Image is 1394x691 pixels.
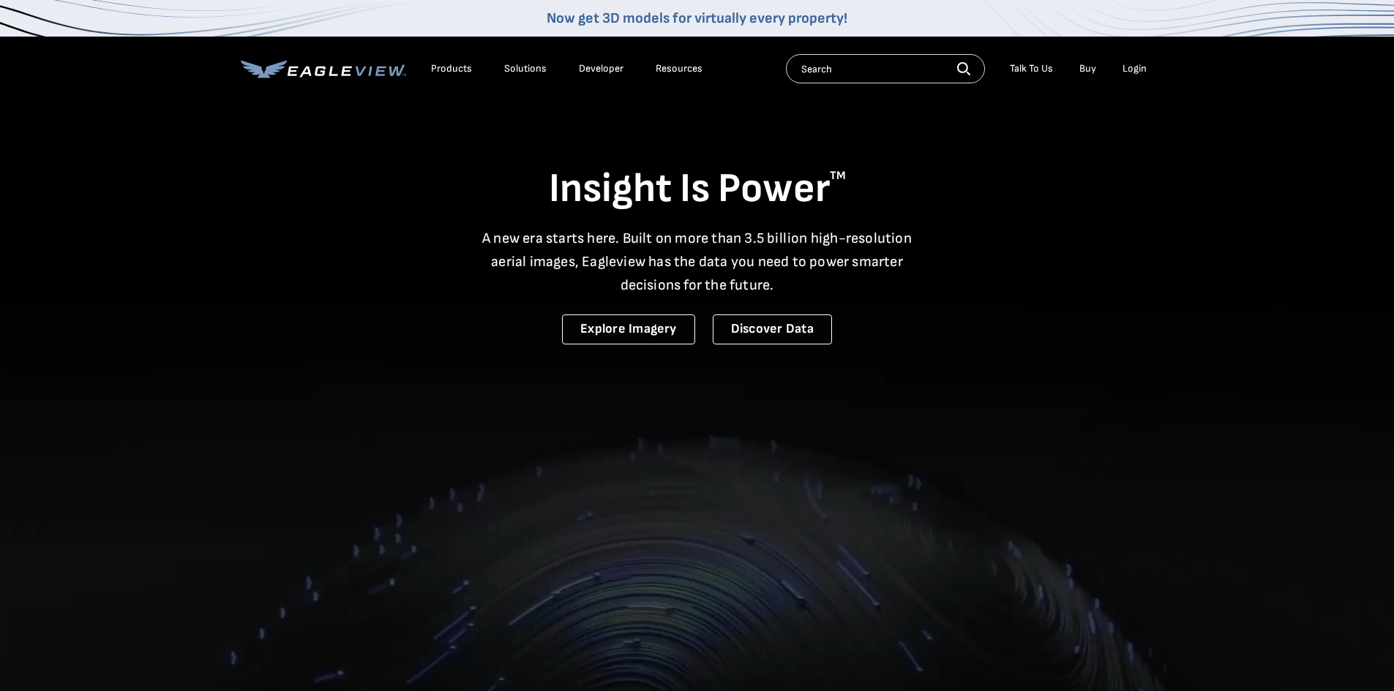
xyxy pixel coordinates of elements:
[656,62,702,75] div: Resources
[504,62,547,75] div: Solutions
[1079,62,1096,75] a: Buy
[241,164,1154,215] h1: Insight Is Power
[547,10,847,27] a: Now get 3D models for virtually every property!
[786,54,985,83] input: Search
[713,314,832,344] a: Discover Data
[473,227,921,297] p: A new era starts here. Built on more than 3.5 billion high-resolution aerial images, Eagleview ha...
[1010,62,1053,75] div: Talk To Us
[830,169,846,183] sup: TM
[431,62,472,75] div: Products
[579,62,623,75] a: Developer
[562,314,695,344] a: Explore Imagery
[1123,62,1147,75] div: Login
